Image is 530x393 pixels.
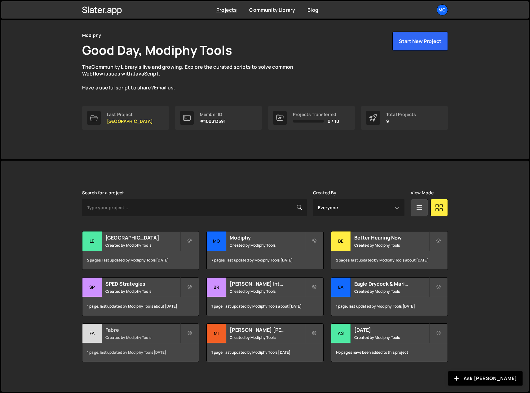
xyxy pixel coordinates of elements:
p: #100313591 [200,119,226,124]
p: The is live and growing. Explore the curated scripts to solve common Webflow issues with JavaScri... [82,63,305,91]
button: Start New Project [392,32,448,51]
div: Mo [207,231,226,251]
a: Blog [307,6,318,13]
div: As [331,324,351,343]
div: Fa [82,324,102,343]
div: Le [82,231,102,251]
label: Search for a project [82,190,124,195]
div: 2 pages, last updated by Modiphy Tools [DATE] [82,251,199,270]
a: Le [GEOGRAPHIC_DATA] Created by Modiphy Tools 2 pages, last updated by Modiphy Tools [DATE] [82,231,199,270]
small: Created by Modiphy Tools [105,289,180,294]
div: Be [331,231,351,251]
div: Mi [207,324,226,343]
a: Projects [216,6,237,13]
h2: [DATE] [354,326,429,333]
div: Ea [331,278,351,297]
a: Mo Modiphy Created by Modiphy Tools 7 pages, last updated by Modiphy Tools [DATE] [206,231,323,270]
label: Created By [313,190,337,195]
div: No pages have been added to this project [331,343,448,362]
div: 2 pages, last updated by Modiphy Tools about [DATE] [331,251,448,270]
a: As [DATE] Created by Modiphy Tools No pages have been added to this project [331,323,448,362]
h2: Modiphy [230,234,304,241]
a: Br [PERSON_NAME] Interiors Created by Modiphy Tools 1 page, last updated by Modiphy Tools about [... [206,277,323,316]
h2: Fabre [105,326,180,333]
div: 7 pages, last updated by Modiphy Tools [DATE] [207,251,323,270]
h2: Eagle Drydock & Marine [354,280,429,287]
small: Created by Modiphy Tools [105,243,180,248]
small: Created by Modiphy Tools [354,289,429,294]
a: Be Better Hearing Now Created by Modiphy Tools 2 pages, last updated by Modiphy Tools about [DATE] [331,231,448,270]
small: Created by Modiphy Tools [230,243,304,248]
div: SP [82,278,102,297]
span: 0 / 10 [328,119,339,124]
button: Ask [PERSON_NAME] [448,371,523,386]
div: Projects Transferred [293,112,339,117]
a: Mi [PERSON_NAME] [PERSON_NAME] Created by Modiphy Tools 1 page, last updated by Modiphy Tools [DATE] [206,323,323,362]
a: SP SPED Strategies Created by Modiphy Tools 1 page, last updated by Modiphy Tools about [DATE] [82,277,199,316]
div: 1 page, last updated by Modiphy Tools [DATE] [82,343,199,362]
a: Community Library [91,63,137,70]
input: Type your project... [82,199,307,216]
small: Created by Modiphy Tools [230,289,304,294]
h2: Better Hearing Now [354,234,429,241]
h2: [PERSON_NAME] [PERSON_NAME] [230,326,304,333]
div: 1 page, last updated by Modiphy Tools about [DATE] [82,297,199,316]
small: Created by Modiphy Tools [354,243,429,248]
small: Created by Modiphy Tools [105,335,180,340]
p: 9 [386,119,416,124]
div: Modiphy [82,32,101,39]
div: 1 page, last updated by Modiphy Tools [DATE] [331,297,448,316]
div: Total Projects [386,112,416,117]
h1: Good Day, Modiphy Tools [82,41,232,58]
div: Member ID [200,112,226,117]
p: [GEOGRAPHIC_DATA] [107,119,153,124]
div: 1 page, last updated by Modiphy Tools about [DATE] [207,297,323,316]
small: Created by Modiphy Tools [230,335,304,340]
label: View Mode [411,190,434,195]
div: Last Project [107,112,153,117]
h2: SPED Strategies [105,280,180,287]
small: Created by Modiphy Tools [354,335,429,340]
a: Mo [437,4,448,15]
div: Br [207,278,226,297]
a: Community Library [249,6,295,13]
div: 1 page, last updated by Modiphy Tools [DATE] [207,343,323,362]
a: Ea Eagle Drydock & Marine Created by Modiphy Tools 1 page, last updated by Modiphy Tools [DATE] [331,277,448,316]
h2: [GEOGRAPHIC_DATA] [105,234,180,241]
h2: [PERSON_NAME] Interiors [230,280,304,287]
a: Fa Fabre Created by Modiphy Tools 1 page, last updated by Modiphy Tools [DATE] [82,323,199,362]
a: Email us [154,84,174,91]
a: Last Project [GEOGRAPHIC_DATA] [82,106,169,130]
